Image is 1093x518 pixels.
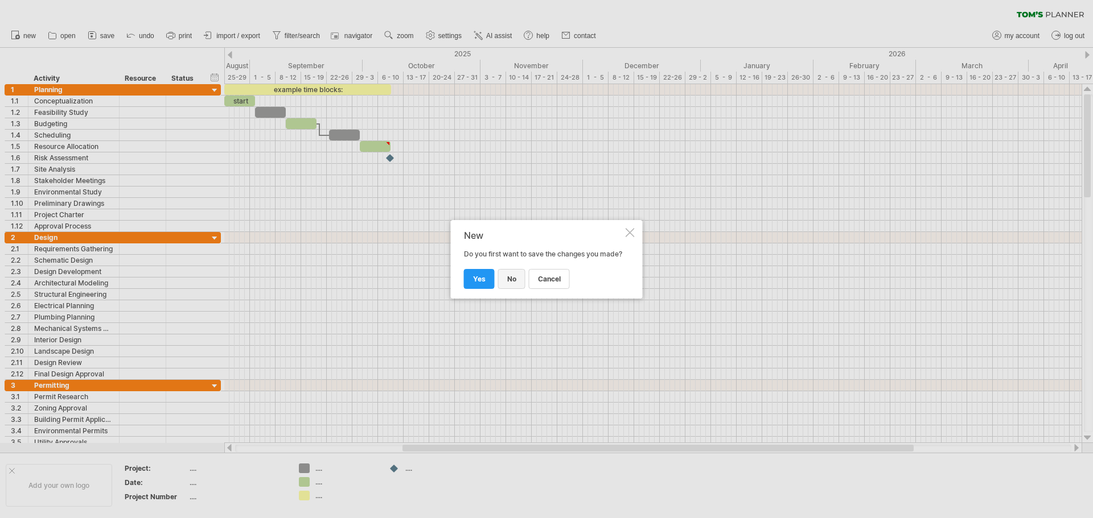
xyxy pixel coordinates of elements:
[538,275,561,283] span: cancel
[498,269,525,289] a: no
[464,230,623,241] div: New
[507,275,516,283] span: no
[464,269,495,289] a: yes
[473,275,486,283] span: yes
[464,230,623,288] div: Do you first want to save the changes you made?
[529,269,570,289] a: cancel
